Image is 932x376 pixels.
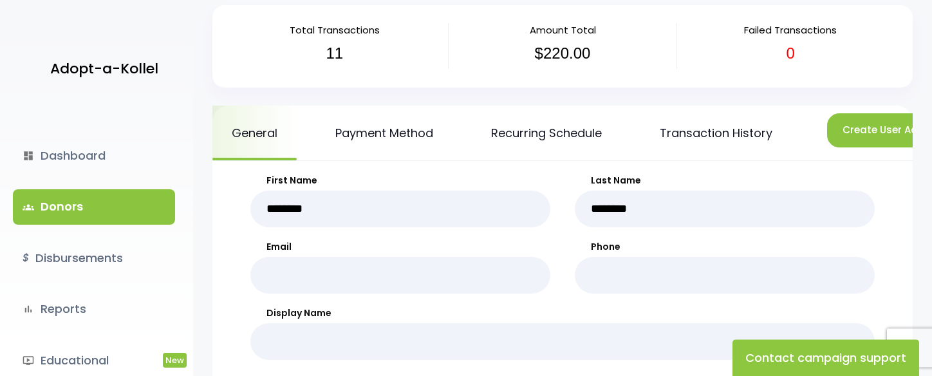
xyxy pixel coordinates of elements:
[50,56,158,82] p: Adopt-a-Kollel
[687,44,895,63] h3: 0
[458,44,666,63] h3: $220.00
[13,189,175,224] a: groupsDonors
[530,23,596,37] span: Amount Total
[230,44,438,63] h3: 11
[44,37,158,100] a: Adopt-a-Kollel
[250,174,550,187] label: First Name
[316,106,452,160] a: Payment Method
[744,23,837,37] span: Failed Transactions
[23,249,29,268] i: $
[472,106,621,160] a: Recurring Schedule
[732,339,919,376] button: Contact campaign support
[23,303,34,315] i: bar_chart
[290,23,380,37] span: Total Transactions
[13,241,175,276] a: $Disbursements
[250,240,550,254] label: Email
[575,174,875,187] label: Last Name
[250,306,875,320] label: Display Name
[23,355,34,366] i: ondemand_video
[640,106,792,160] a: Transaction History
[23,150,34,162] i: dashboard
[575,240,875,254] label: Phone
[212,106,297,160] a: General
[13,292,175,326] a: bar_chartReports
[13,138,175,173] a: dashboardDashboard
[163,353,187,368] span: New
[23,202,34,213] span: groups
